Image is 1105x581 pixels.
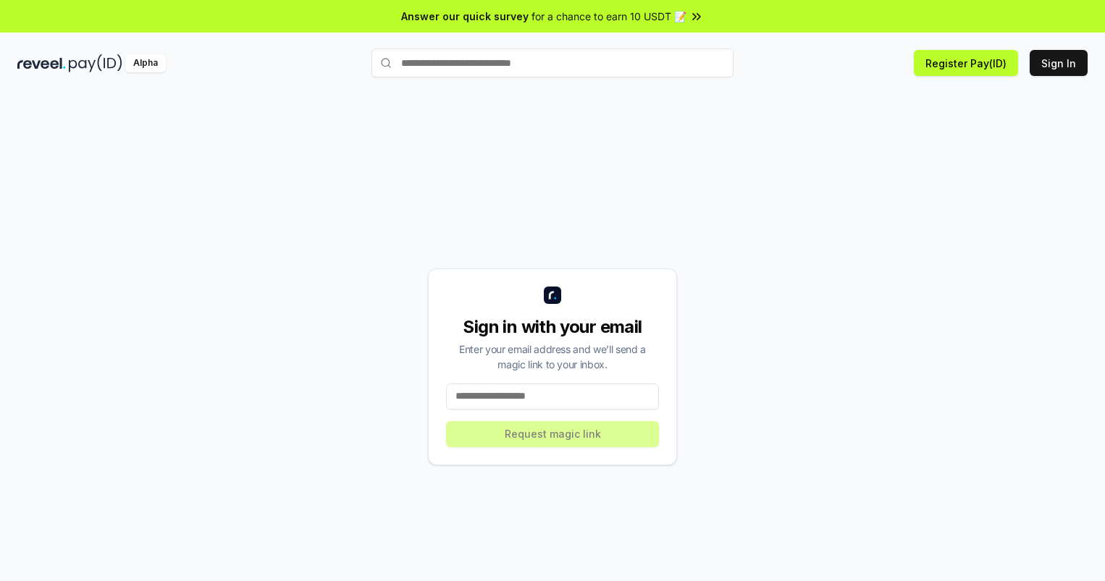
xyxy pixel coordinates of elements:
img: logo_small [544,287,561,304]
button: Register Pay(ID) [914,50,1018,76]
span: Answer our quick survey [401,9,529,24]
img: reveel_dark [17,54,66,72]
img: pay_id [69,54,122,72]
div: Enter your email address and we’ll send a magic link to your inbox. [446,342,659,372]
div: Sign in with your email [446,315,659,339]
div: Alpha [125,54,166,72]
span: for a chance to earn 10 USDT 📝 [532,9,686,24]
button: Sign In [1030,50,1088,76]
